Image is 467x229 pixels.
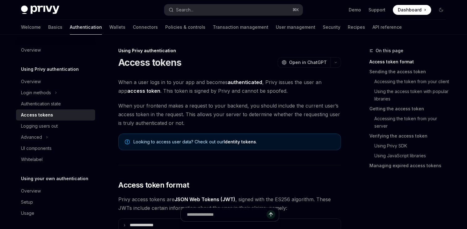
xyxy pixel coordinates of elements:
a: Identity tokens [224,139,256,145]
h1: Access tokens [118,57,181,68]
input: Ask a question... [187,208,267,221]
span: Privy access tokens are , signed with the ES256 algorithm. These JWTs include certain information... [118,195,341,212]
span: Open in ChatGPT [289,59,327,66]
button: Open in ChatGPT [278,57,330,68]
button: Toggle Advanced section [16,132,95,143]
div: UI components [21,145,52,152]
a: Demo [349,7,361,13]
a: Accessing the token from your client [369,77,451,87]
div: Usage [21,210,34,217]
a: Whitelabel [16,154,95,165]
a: JSON Web Tokens (JWT) [175,196,235,203]
a: Transaction management [213,20,268,35]
a: User management [276,20,315,35]
a: Access token format [369,57,451,67]
a: UI components [16,143,95,154]
span: On this page [376,47,403,54]
a: Connectors [133,20,158,35]
a: Managing expired access tokens [369,161,451,171]
span: When a user logs in to your app and becomes , Privy issues the user an app . This token is signed... [118,78,341,95]
a: Getting the access token [369,104,451,114]
strong: authenticated [228,79,262,85]
a: API reference [372,20,402,35]
span: ⌘ K [292,7,299,12]
a: Using Privy SDK [369,141,451,151]
div: Overview [21,78,41,85]
svg: Note [125,139,130,144]
span: Dashboard [398,7,422,13]
a: Security [323,20,340,35]
div: Search... [176,6,193,14]
span: When your frontend makes a request to your backend, you should include the current user’s access ... [118,101,341,127]
a: Setup [16,197,95,208]
a: Authentication state [16,98,95,109]
button: Send message [267,210,275,219]
a: Welcome [21,20,41,35]
div: Setup [21,198,33,206]
div: Access tokens [21,111,53,119]
div: Login methods [21,89,51,96]
div: Advanced [21,134,42,141]
a: Wallets [109,20,125,35]
h5: Using your own authentication [21,175,88,182]
a: Recipes [348,20,365,35]
a: Overview [16,185,95,197]
button: Toggle dark mode [436,5,446,15]
strong: access token [127,88,160,94]
div: Using Privy authentication [118,48,341,54]
div: Overview [21,46,41,54]
a: Logging users out [16,121,95,132]
a: Sending the access token [369,67,451,77]
span: Access token format [118,180,189,190]
a: Usage [16,208,95,219]
a: Overview [16,45,95,56]
div: Overview [21,187,41,195]
a: Support [368,7,385,13]
a: Using the access token with popular libraries [369,87,451,104]
div: Logging users out [21,122,58,130]
button: Toggle Login methods section [16,87,95,98]
a: Access tokens [16,109,95,121]
button: Open search [164,4,303,15]
h5: Using Privy authentication [21,66,79,73]
div: Whitelabel [21,156,43,163]
img: dark logo [21,6,59,14]
a: Overview [16,76,95,87]
a: Verifying the access token [369,131,451,141]
a: Authentication [70,20,102,35]
a: Accessing the token from your server [369,114,451,131]
span: Looking to access user data? Check out our . [133,139,334,145]
div: Authentication state [21,100,61,108]
a: Using JavaScript libraries [369,151,451,161]
a: Basics [48,20,62,35]
a: Policies & controls [165,20,205,35]
a: Dashboard [393,5,431,15]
